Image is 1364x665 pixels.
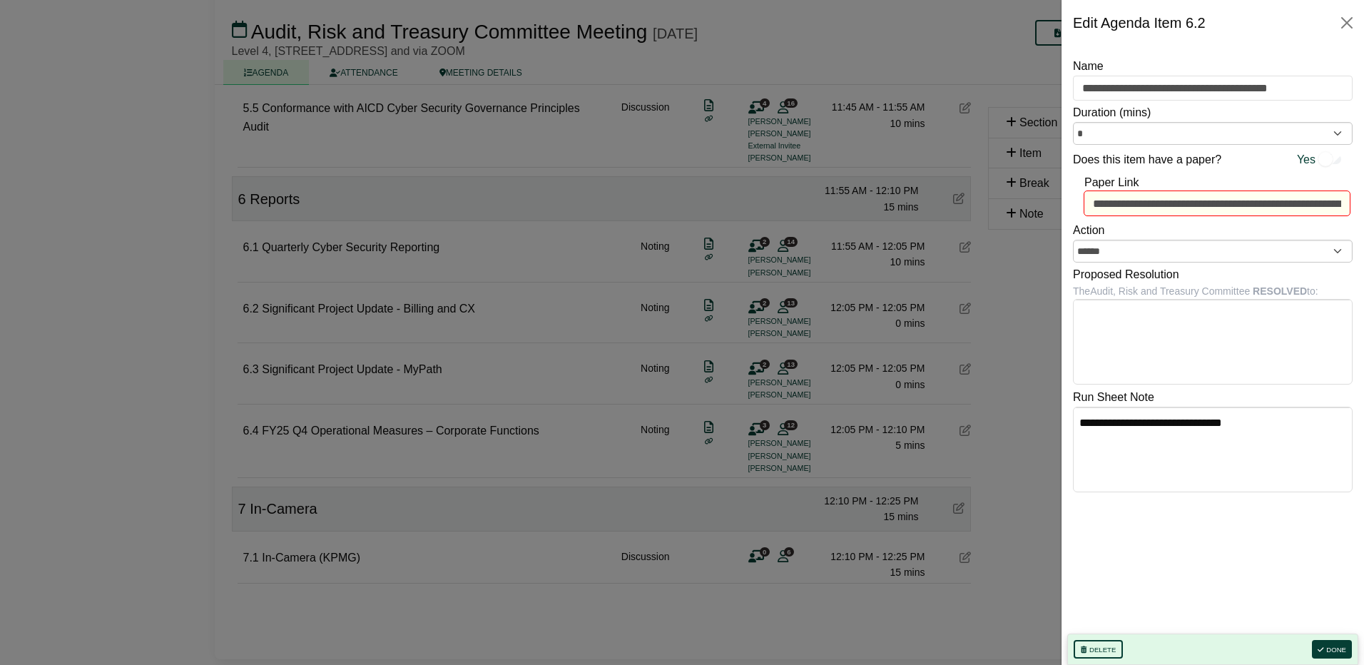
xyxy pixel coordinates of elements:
[1073,151,1221,169] label: Does this item have a paper?
[1073,265,1179,284] label: Proposed Resolution
[1312,640,1352,659] button: Done
[1073,11,1206,34] div: Edit Agenda Item 6.2
[1253,285,1307,297] b: RESOLVED
[1335,11,1358,34] button: Close
[1073,103,1151,122] label: Duration (mins)
[1073,57,1104,76] label: Name
[1084,173,1139,192] label: Paper Link
[1073,283,1353,299] div: The Audit, Risk and Treasury Committee to:
[1297,151,1315,169] span: Yes
[1073,388,1154,407] label: Run Sheet Note
[1073,221,1104,240] label: Action
[1074,640,1123,659] button: Delete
